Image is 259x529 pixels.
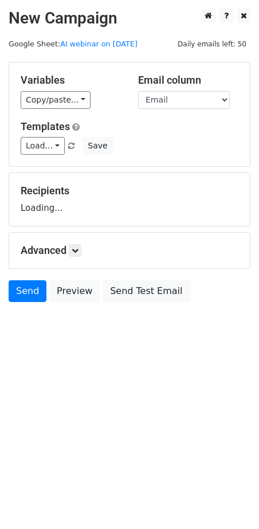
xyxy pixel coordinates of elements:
span: Daily emails left: 50 [174,38,250,50]
a: Load... [21,137,65,155]
div: Loading... [21,185,238,214]
a: Preview [49,280,100,302]
h5: Recipients [21,185,238,197]
a: Copy/paste... [21,91,91,109]
a: Templates [21,120,70,132]
a: Send [9,280,46,302]
a: Daily emails left: 50 [174,40,250,48]
h2: New Campaign [9,9,250,28]
h5: Advanced [21,244,238,257]
h5: Email column [138,74,238,87]
h5: Variables [21,74,121,87]
button: Save [83,137,112,155]
a: AI webinar on [DATE] [60,40,138,48]
small: Google Sheet: [9,40,138,48]
a: Send Test Email [103,280,190,302]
